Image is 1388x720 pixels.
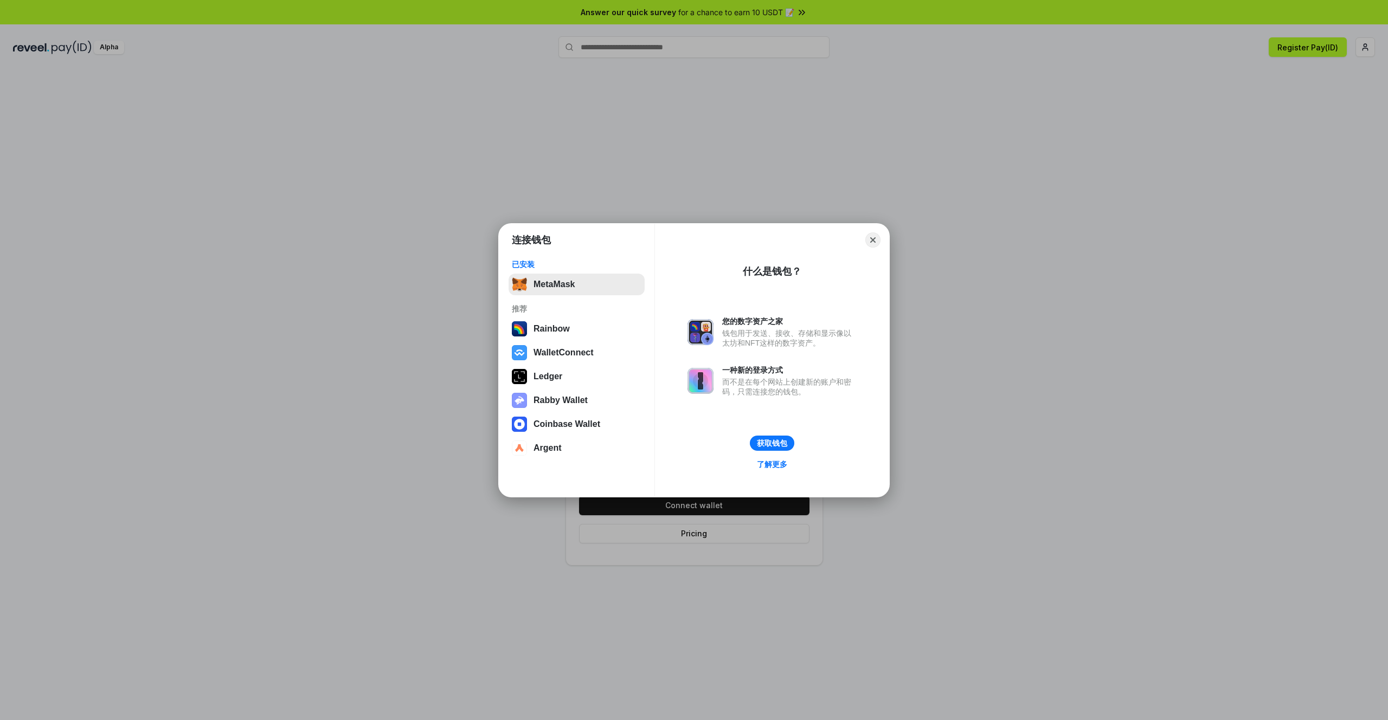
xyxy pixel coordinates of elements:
[509,342,645,364] button: WalletConnect
[509,390,645,411] button: Rabby Wallet
[509,366,645,387] button: Ledger
[743,265,801,278] div: 什么是钱包？
[512,321,527,336] img: svg+xml,%3Csvg%20width%3D%22120%22%20height%3D%22120%22%20viewBox%3D%220%200%20120%20120%22%20fil...
[534,280,575,289] div: MetaMask
[509,318,645,340] button: Rainbow
[512,369,527,384] img: svg+xml,%3Csvg%20xmlns%3D%22http%3A%2F%2Fwww.w3.org%2F2000%2Fsvg%22%20width%3D%2228%22%20height%3...
[534,395,588,405] div: Rabby Wallet
[534,372,562,381] div: Ledger
[512,260,641,269] div: 已安装
[512,277,527,292] img: svg+xml,%3Csvg%20fill%3D%22none%22%20height%3D%2233%22%20viewBox%3D%220%200%2035%2033%22%20width%...
[512,345,527,360] img: svg+xml,%3Csvg%20width%3D%2228%22%20height%3D%2228%22%20viewBox%3D%220%200%2028%2028%22%20fill%3D...
[512,304,641,314] div: 推荐
[534,419,600,429] div: Coinbase Wallet
[512,417,527,432] img: svg+xml,%3Csvg%20width%3D%2228%22%20height%3D%2228%22%20viewBox%3D%220%200%2028%2028%22%20fill%3D...
[534,324,570,334] div: Rainbow
[534,348,594,358] div: WalletConnect
[509,437,645,459] button: Argent
[687,368,714,394] img: svg+xml,%3Csvg%20xmlns%3D%22http%3A%2F%2Fwww.w3.org%2F2000%2Fsvg%22%20fill%3D%22none%22%20viewBox...
[512,393,527,408] img: svg+xml,%3Csvg%20xmlns%3D%22http%3A%2F%2Fwww.w3.org%2F2000%2Fsvg%22%20fill%3D%22none%22%20viewBox...
[865,232,881,248] button: Close
[512,440,527,456] img: svg+xml,%3Csvg%20width%3D%2228%22%20height%3D%2228%22%20viewBox%3D%220%200%2028%2028%22%20fill%3D...
[687,319,714,345] img: svg+xml,%3Csvg%20xmlns%3D%22http%3A%2F%2Fwww.w3.org%2F2000%2Fsvg%22%20fill%3D%22none%22%20viewBox...
[509,274,645,295] button: MetaMask
[722,328,857,348] div: 钱包用于发送、接收、存储和显示像以太坊和NFT这样的数字资产。
[722,316,857,326] div: 您的数字资产之家
[512,233,551,247] h1: 连接钱包
[722,377,857,397] div: 而不是在每个网站上创建新的账户和密码，只需连接您的钱包。
[757,459,787,469] div: 了解更多
[757,438,787,448] div: 获取钱包
[534,443,562,453] div: Argent
[509,413,645,435] button: Coinbase Wallet
[722,365,857,375] div: 一种新的登录方式
[750,457,794,471] a: 了解更多
[750,436,794,451] button: 获取钱包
